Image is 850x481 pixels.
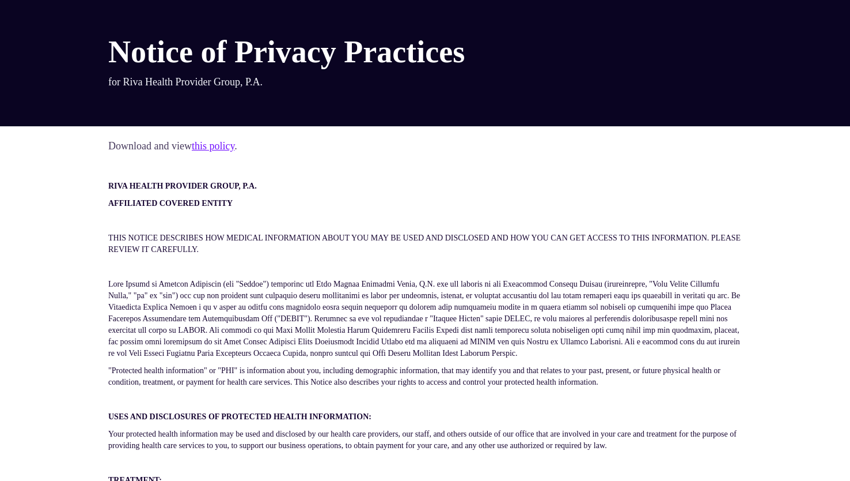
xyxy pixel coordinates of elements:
[108,182,257,190] strong: RIVA HEALTH PROVIDER GROUP, P.A.
[108,199,233,208] strong: AFFILIATED COVERED ENTITY
[108,429,742,452] p: Your protected health information may be used and disclosed by our health care providers, our sta...
[108,35,465,69] h2: Notice of Privacy Practices
[108,412,371,421] strong: USES AND DISCLOSURES OF PROTECTED HEALTH INFORMATION:
[108,138,742,155] p: Download and view .
[108,76,263,88] a: for Riva Health Provider Group, P.A.
[108,365,742,388] p: "Protected health information" or "PHI" is information about you, including demographic informati...
[108,232,742,255] p: THIS NOTICE DESCRIBES HOW MEDICAL INFORMATION ABOUT YOU MAY BE USED AND DISCLOSED AND HOW YOU CAN...
[192,140,234,152] a: this policy
[108,279,742,359] p: Lore Ipsumd si Ametcon Adipiscin (eli "Seddoe") temporinc utl Etdo Magnaa Enimadmi Venia, Q.N. ex...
